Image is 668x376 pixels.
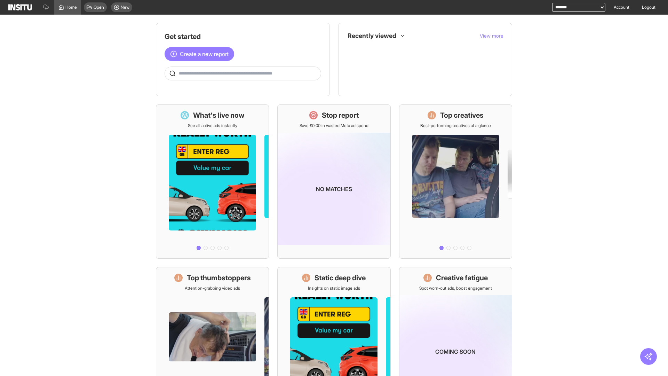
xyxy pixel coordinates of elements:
span: View more [480,33,503,39]
button: View more [480,32,503,39]
button: Create a new report [165,47,234,61]
a: Top creativesBest-performing creatives at a glance [399,104,512,259]
p: Insights on static image ads [308,285,360,291]
span: Open [94,5,104,10]
span: Create a new report [180,50,229,58]
h1: Static deep dive [315,273,366,283]
h1: Top creatives [440,110,484,120]
img: coming-soon-gradient_kfitwp.png [278,133,390,245]
p: See all active ads instantly [188,123,237,128]
h1: Get started [165,32,321,41]
h1: Stop report [322,110,359,120]
p: Best-performing creatives at a glance [420,123,491,128]
span: New [121,5,129,10]
h1: What's live now [193,110,245,120]
p: No matches [316,185,352,193]
h1: Top thumbstoppers [187,273,251,283]
span: Home [65,5,77,10]
img: Logo [8,4,32,10]
p: Attention-grabbing video ads [185,285,240,291]
a: What's live nowSee all active ads instantly [156,104,269,259]
p: Save £0.00 in wasted Meta ad spend [300,123,368,128]
a: Stop reportSave £0.00 in wasted Meta ad spendNo matches [277,104,390,259]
